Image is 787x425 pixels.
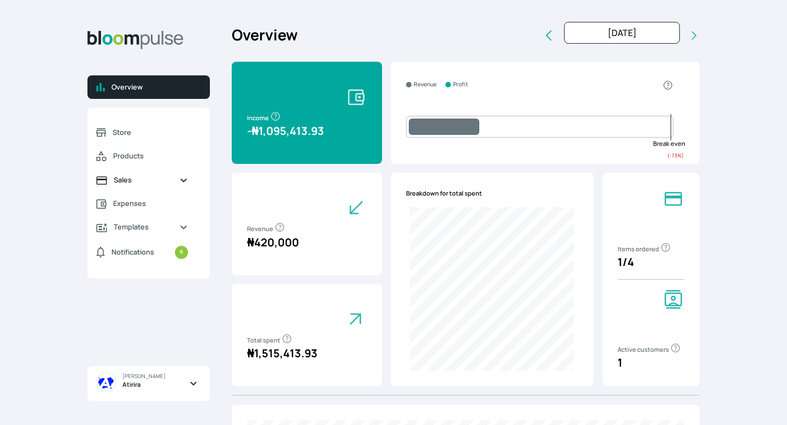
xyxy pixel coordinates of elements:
a: Sales [87,168,197,192]
span: Total spent [247,336,292,344]
span: Notifications [111,247,154,257]
span: 420,000 [247,235,299,250]
span: Active customers [618,345,681,353]
span: Store [113,127,188,138]
small: Profit [453,80,468,89]
span: Sales [114,175,171,185]
span: Items ordered [618,245,671,253]
small: 6 [175,246,188,259]
img: Bloom Logo [87,31,184,49]
a: Templates [87,215,197,239]
small: ( -73 %) [667,152,684,159]
a: Expenses [87,192,197,215]
span: [PERSON_NAME] [122,373,166,380]
p: 1 / 4 [618,254,684,270]
span: Products [113,151,188,161]
h2: Overview [232,24,298,46]
aside: Sidebar [87,22,210,412]
span: Expenses [113,198,188,209]
span: Templates [114,222,171,232]
span: - 1,095,413.93 [247,123,324,138]
a: Overview [87,75,210,99]
a: Notifications6 [87,239,197,265]
span: Overview [111,82,201,92]
a: Products [87,144,197,168]
small: Revenue [414,80,437,89]
span: ₦ [247,235,254,250]
span: Atirira [122,380,140,389]
span: ₦ [247,346,254,361]
span: Breakdown for total spent [406,189,482,198]
span: Income [247,114,281,122]
a: Store [87,121,197,144]
span: ₦ [251,123,259,138]
p: 1 [618,355,684,371]
span: Revenue [247,225,285,233]
span: 1,515,413.93 [247,346,318,361]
